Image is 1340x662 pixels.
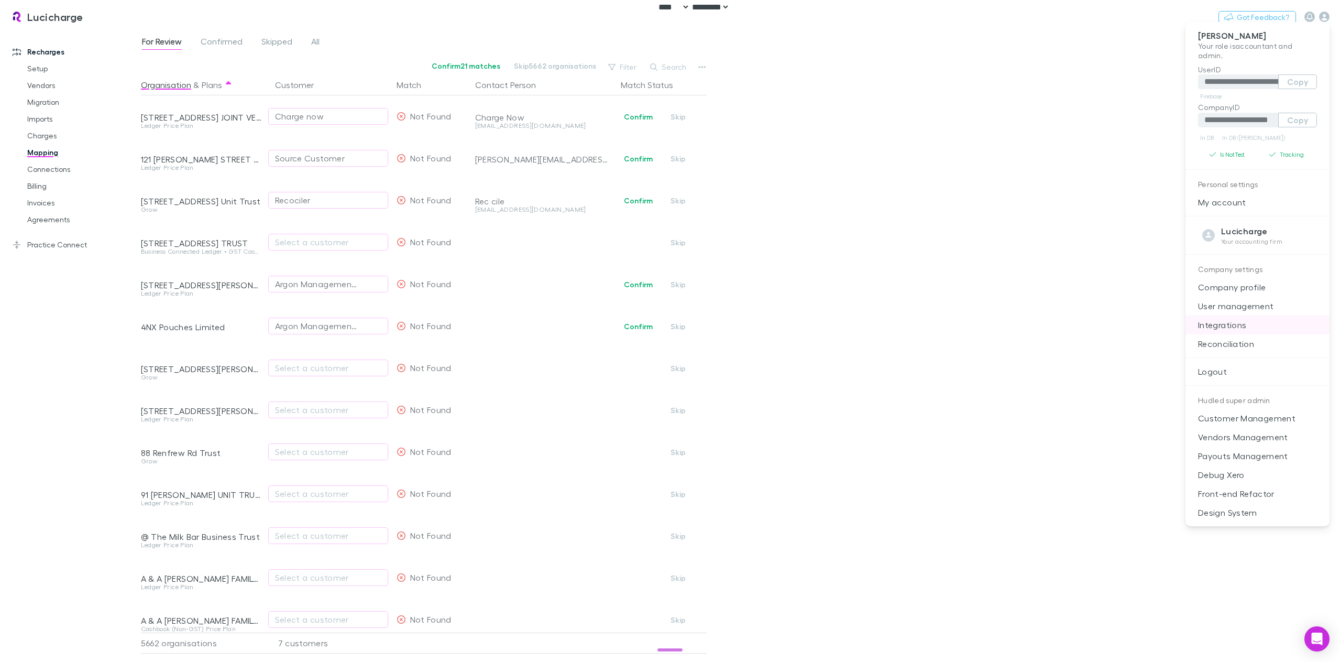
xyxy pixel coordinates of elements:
strong: Lucicharge [1221,226,1268,236]
a: My account [1185,193,1330,212]
p: Hudled super admin [1185,390,1330,409]
a: Debug Xero [1185,465,1330,484]
p: UserID [1198,65,1317,74]
p: [PERSON_NAME] [1198,30,1317,41]
p: Personal settings [1185,174,1330,193]
a: Integrations [1185,316,1330,334]
p: Your role is accountant and admin . [1198,41,1317,61]
a: Payouts Management [1185,447,1330,465]
a: In DB [1198,132,1216,144]
p: Company settings [1185,259,1330,278]
a: Reconciliation [1185,334,1330,353]
a: Front-end Refactor [1185,484,1330,503]
p: CompanyID [1198,103,1317,112]
a: Firebase [1198,90,1224,103]
a: User management [1185,297,1330,316]
a: Design System [1185,503,1330,522]
a: Customer Management [1185,409,1330,428]
a: Vendors Management [1185,428,1330,447]
p: Your accounting firm [1221,237,1283,246]
a: Company profile [1185,278,1330,297]
a: In DB ([PERSON_NAME]) [1220,132,1287,144]
button: Tracking [1258,148,1317,161]
a: Logout [1185,362,1330,381]
button: Copy [1278,74,1317,89]
button: Is NotTest [1198,148,1258,161]
button: Copy [1278,113,1317,127]
div: Open Intercom Messenger [1304,626,1330,652]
